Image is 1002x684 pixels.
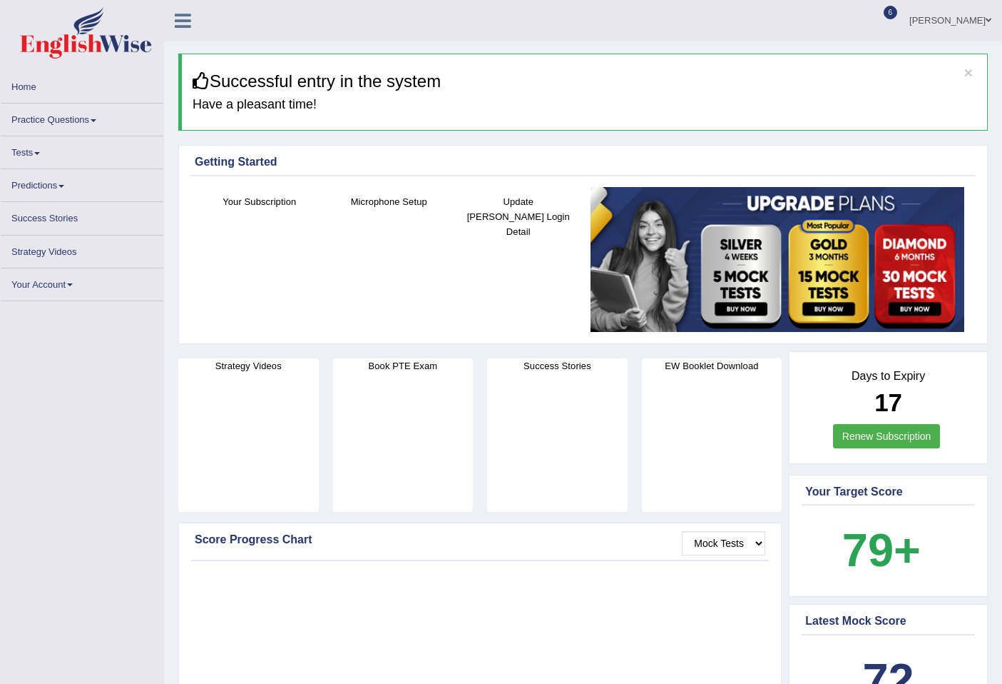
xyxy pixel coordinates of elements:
a: Home [1,71,163,99]
h4: Your Subscription [202,194,317,209]
div: Latest Mock Score [805,613,971,630]
div: Getting Started [195,154,971,171]
h4: Book PTE Exam [333,358,474,373]
div: Score Progress Chart [195,531,765,548]
a: Predictions [1,169,163,197]
img: small5.jpg [591,187,965,332]
h4: Update [PERSON_NAME] Login Detail [461,194,576,239]
h4: Have a pleasant time! [193,98,976,112]
a: Strategy Videos [1,236,163,263]
span: 6 [884,6,898,19]
a: Renew Subscription [833,424,941,448]
a: Your Account [1,268,163,296]
h4: Strategy Videos [178,358,319,373]
a: Success Stories [1,202,163,230]
div: Your Target Score [805,483,971,501]
h4: Days to Expiry [805,370,971,383]
h4: Microphone Setup [332,194,447,209]
a: Practice Questions [1,104,163,131]
b: 79+ [842,524,921,576]
a: Tests [1,136,163,164]
b: 17 [874,388,902,416]
h4: EW Booklet Download [642,358,782,373]
h4: Success Stories [487,358,628,373]
button: × [964,65,973,80]
h3: Successful entry in the system [193,72,976,91]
